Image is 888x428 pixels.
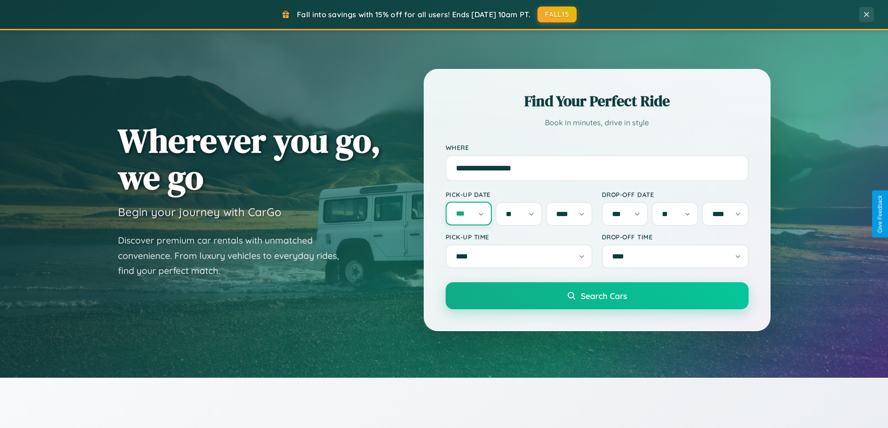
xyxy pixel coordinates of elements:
[446,91,749,111] h2: Find Your Perfect Ride
[118,233,351,279] p: Discover premium car rentals with unmatched convenience. From luxury vehicles to everyday rides, ...
[537,7,577,22] button: FALL15
[602,190,749,198] label: Drop-off Date
[446,116,749,129] p: Book in minutes, drive in style
[118,122,381,196] h1: Wherever you go, we go
[297,10,530,19] span: Fall into savings with 15% off for all users! Ends [DATE] 10am PT.
[877,195,883,233] div: Give Feedback
[446,190,592,198] label: Pick-up Date
[602,233,749,241] label: Drop-off Time
[581,291,627,301] span: Search Cars
[446,143,749,151] label: Where
[446,282,749,309] button: Search Cars
[118,205,282,219] h3: Begin your journey with CarGo
[446,233,592,241] label: Pick-up Time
